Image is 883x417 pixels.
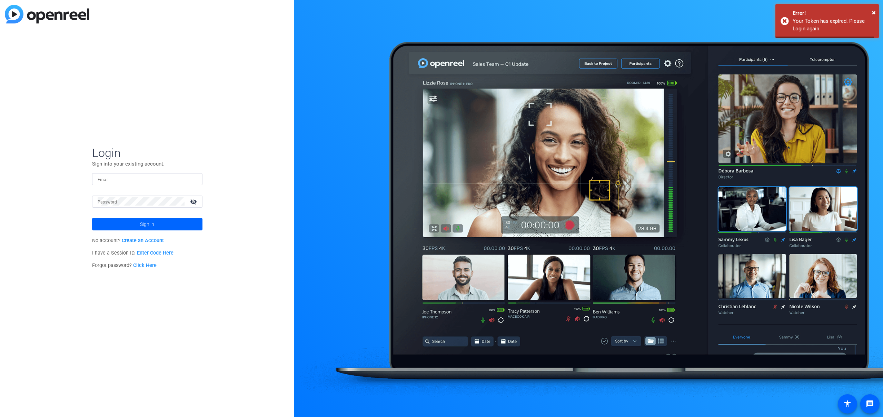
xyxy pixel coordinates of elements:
[98,177,109,182] mat-label: Email
[793,17,874,33] div: Your Token has expired. Please Login again
[98,200,117,205] mat-label: Password
[137,250,173,256] a: Enter Code Here
[5,5,89,23] img: blue-gradient.svg
[122,238,164,244] a: Create an Account
[92,262,157,268] span: Forgot password?
[92,160,202,168] p: Sign into your existing account.
[133,262,157,268] a: Click Here
[92,250,174,256] span: I have a Session ID.
[92,238,164,244] span: No account?
[872,7,876,18] button: Close
[92,218,202,230] button: Sign in
[186,197,202,207] mat-icon: visibility_off
[843,400,852,408] mat-icon: accessibility
[98,175,197,183] input: Enter Email Address
[793,9,874,17] div: Error!
[140,216,154,233] span: Sign in
[872,8,876,17] span: ×
[866,400,874,408] mat-icon: message
[92,146,202,160] span: Login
